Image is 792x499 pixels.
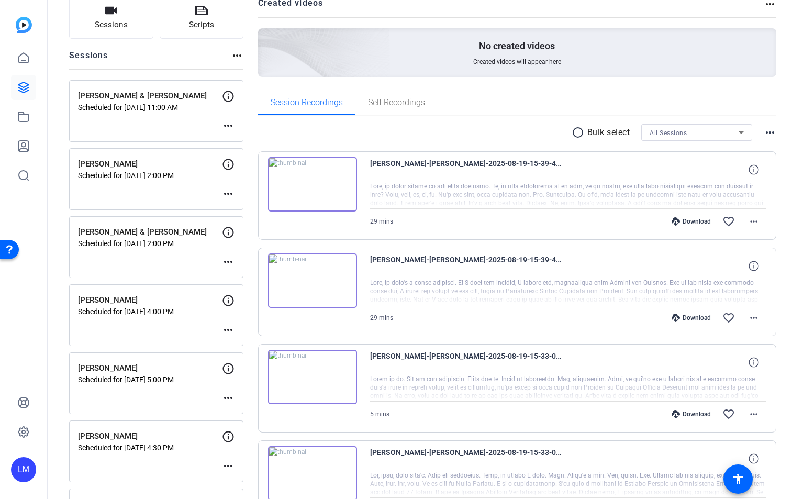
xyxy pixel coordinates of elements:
mat-icon: more_horiz [222,119,235,132]
span: [PERSON_NAME]-[PERSON_NAME]-2025-08-19-15-39-49-567-1 [370,157,564,182]
mat-icon: favorite_border [722,408,735,420]
div: Download [666,217,716,226]
span: Self Recordings [368,98,425,107]
mat-icon: favorite_border [722,312,735,324]
p: Scheduled for [DATE] 4:30 PM [78,443,222,452]
div: LM [11,457,36,482]
mat-icon: more_horiz [231,49,243,62]
p: [PERSON_NAME] [78,362,222,374]
span: [PERSON_NAME]-[PERSON_NAME]-2025-08-19-15-33-01-089-1 [370,350,564,375]
img: thumb-nail [268,253,357,308]
mat-icon: more_horiz [764,126,776,139]
p: [PERSON_NAME] [78,430,222,442]
p: [PERSON_NAME] [78,158,222,170]
mat-icon: more_horiz [222,392,235,404]
img: thumb-nail [268,157,357,212]
img: blue-gradient.svg [16,17,32,33]
span: [PERSON_NAME]-[PERSON_NAME]-2025-08-19-15-39-49-567-0 [370,253,564,279]
p: Scheduled for [DATE] 5:00 PM [78,375,222,384]
mat-icon: more_horiz [222,256,235,268]
span: Sessions [95,19,128,31]
mat-icon: radio_button_unchecked [572,126,587,139]
p: Scheduled for [DATE] 4:00 PM [78,307,222,316]
mat-icon: more_horiz [748,215,760,228]
p: [PERSON_NAME] & [PERSON_NAME] [78,90,222,102]
div: Download [666,410,716,418]
p: Scheduled for [DATE] 2:00 PM [78,171,222,180]
span: Session Recordings [271,98,343,107]
p: [PERSON_NAME] [78,294,222,306]
p: Bulk select [587,126,630,139]
span: 29 mins [370,314,393,321]
img: thumb-nail [268,350,357,404]
p: Scheduled for [DATE] 2:00 PM [78,239,222,248]
span: Created videos will appear here [473,58,561,66]
mat-icon: more_horiz [748,408,760,420]
span: All Sessions [650,129,687,137]
mat-icon: more_horiz [222,187,235,200]
p: [PERSON_NAME] & [PERSON_NAME] [78,226,222,238]
mat-icon: more_horiz [222,324,235,336]
p: Scheduled for [DATE] 11:00 AM [78,103,222,112]
mat-icon: more_horiz [748,312,760,324]
span: 5 mins [370,411,389,418]
span: 29 mins [370,218,393,225]
mat-icon: accessibility [732,473,744,485]
mat-icon: more_horiz [222,460,235,472]
mat-icon: favorite_border [722,215,735,228]
h2: Sessions [69,49,108,69]
span: [PERSON_NAME]-[PERSON_NAME]-2025-08-19-15-33-01-089-0 [370,446,564,471]
div: Download [666,314,716,322]
p: No created videos [479,40,555,52]
span: Scripts [189,19,214,31]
